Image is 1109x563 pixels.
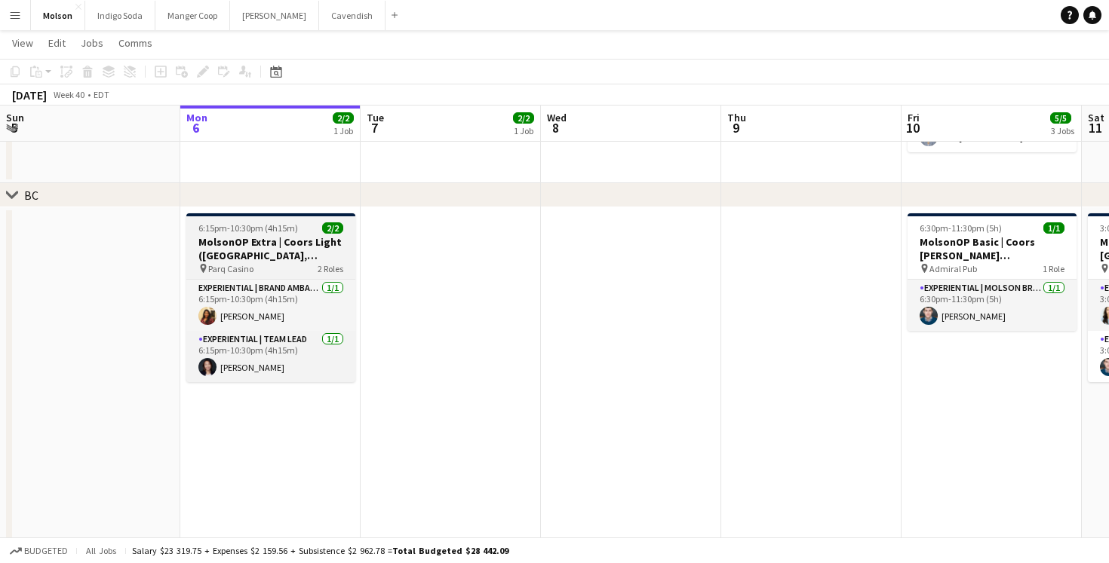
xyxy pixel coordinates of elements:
[186,280,355,331] app-card-role: Experiential | Brand Ambassador1/16:15pm-10:30pm (4h15m)[PERSON_NAME]
[208,263,253,274] span: Parq Casino
[6,111,24,124] span: Sun
[184,119,207,136] span: 6
[112,33,158,53] a: Comms
[94,89,109,100] div: EDT
[322,222,343,234] span: 2/2
[186,213,355,382] app-job-card: 6:15pm-10:30pm (4h15m)2/2MolsonOP Extra | Coors Light ([GEOGRAPHIC_DATA], [GEOGRAPHIC_DATA]) Parq...
[31,1,85,30] button: Molson
[75,33,109,53] a: Jobs
[514,125,533,136] div: 1 Job
[513,112,534,124] span: 2/2
[132,545,508,556] div: Salary $23 319.75 + Expenses $2 159.56 + Subsistence $2 962.78 =
[319,1,386,30] button: Cavendish
[333,112,354,124] span: 2/2
[186,235,355,262] h3: MolsonOP Extra | Coors Light ([GEOGRAPHIC_DATA], [GEOGRAPHIC_DATA])
[186,331,355,382] app-card-role: Experiential | Team Lead1/16:15pm-10:30pm (4h15m)[PERSON_NAME]
[12,36,33,50] span: View
[6,33,39,53] a: View
[908,235,1077,262] h3: MolsonOP Basic | Coors [PERSON_NAME] ([GEOGRAPHIC_DATA], [GEOGRAPHIC_DATA])
[83,545,119,556] span: All jobs
[42,33,72,53] a: Edit
[908,111,920,124] span: Fri
[367,111,384,124] span: Tue
[547,111,567,124] span: Wed
[908,280,1077,331] app-card-role: Experiential | Molson Brand Specialist1/16:30pm-11:30pm (5h)[PERSON_NAME]
[118,36,152,50] span: Comms
[318,263,343,274] span: 2 Roles
[920,222,1002,234] span: 6:30pm-11:30pm (5h)
[545,119,567,136] span: 8
[12,87,47,103] div: [DATE]
[50,89,88,100] span: Week 40
[155,1,230,30] button: Manger Coop
[908,213,1077,331] app-job-card: 6:30pm-11:30pm (5h)1/1MolsonOP Basic | Coors [PERSON_NAME] ([GEOGRAPHIC_DATA], [GEOGRAPHIC_DATA])...
[4,119,24,136] span: 5
[929,263,977,274] span: Admiral Pub
[24,188,38,203] div: BC
[333,125,353,136] div: 1 Job
[48,36,66,50] span: Edit
[1088,111,1104,124] span: Sat
[186,111,207,124] span: Mon
[1051,125,1074,136] div: 3 Jobs
[230,1,319,30] button: [PERSON_NAME]
[364,119,384,136] span: 7
[905,119,920,136] span: 10
[8,543,70,559] button: Budgeted
[1043,263,1064,274] span: 1 Role
[1050,112,1071,124] span: 5/5
[1086,119,1104,136] span: 11
[725,119,746,136] span: 9
[392,545,508,556] span: Total Budgeted $28 442.09
[85,1,155,30] button: Indigo Soda
[1043,222,1064,234] span: 1/1
[727,111,746,124] span: Thu
[24,546,68,556] span: Budgeted
[198,222,298,234] span: 6:15pm-10:30pm (4h15m)
[81,36,103,50] span: Jobs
